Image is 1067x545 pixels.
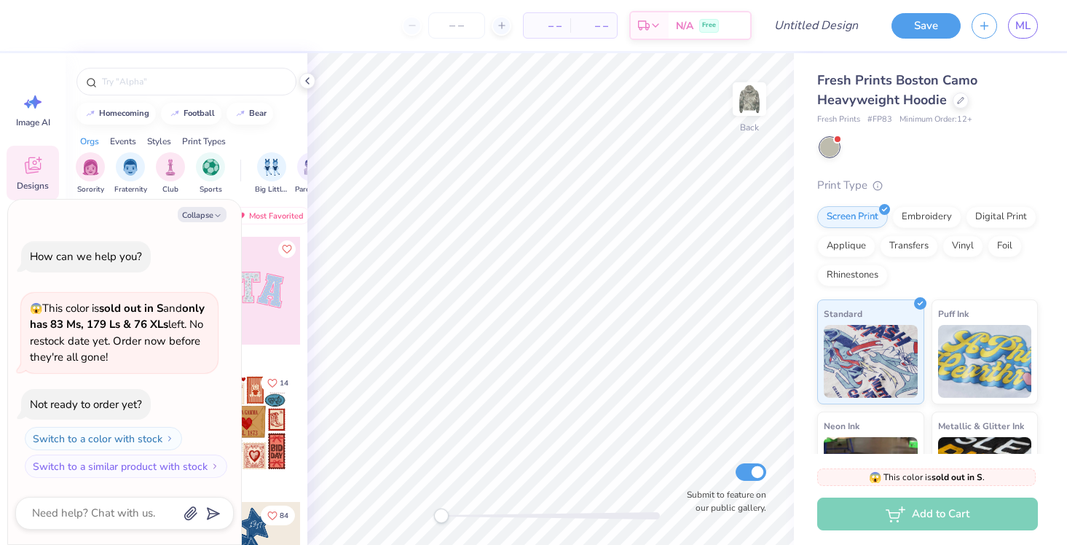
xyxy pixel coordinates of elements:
[255,152,288,195] button: filter button
[255,152,288,195] div: filter for Big Little Reveal
[891,13,961,39] button: Save
[161,103,221,125] button: football
[740,121,759,134] div: Back
[817,114,860,126] span: Fresh Prints
[817,177,1038,194] div: Print Type
[264,159,280,176] img: Big Little Reveal Image
[122,159,138,176] img: Fraternity Image
[428,12,485,39] input: – –
[824,418,859,434] span: Neon Ink
[76,152,105,195] div: filter for Sorority
[169,109,181,118] img: trend_line.gif
[938,437,1032,510] img: Metallic & Glitter Ink
[202,159,219,176] img: Sports Image
[114,184,147,195] span: Fraternity
[16,117,50,128] span: Image AI
[101,74,287,89] input: Try "Alpha"
[156,152,185,195] div: filter for Club
[988,235,1022,257] div: Foil
[579,18,608,34] span: – –
[235,109,246,118] img: trend_line.gif
[532,18,562,34] span: – –
[817,235,875,257] div: Applique
[249,109,267,117] div: bear
[80,135,99,148] div: Orgs
[817,264,888,286] div: Rhinestones
[178,207,227,222] button: Collapse
[196,152,225,195] button: filter button
[99,109,149,117] div: homecoming
[824,437,918,510] img: Neon Ink
[938,325,1032,398] img: Puff Ink
[278,240,296,258] button: Like
[938,418,1024,434] span: Metallic & Glitter Ink
[156,152,185,195] button: filter button
[76,152,105,195] button: filter button
[938,306,969,321] span: Puff Ink
[817,71,977,109] span: Fresh Prints Boston Camo Heavyweight Hoodie
[25,427,182,450] button: Switch to a color with stock
[77,184,104,195] span: Sorority
[114,152,147,195] button: filter button
[932,471,983,483] strong: sold out in S
[147,135,171,148] div: Styles
[295,152,328,195] button: filter button
[182,135,226,148] div: Print Types
[869,471,881,485] span: 😱
[162,159,178,176] img: Club Image
[679,488,766,514] label: Submit to feature on our public gallery.
[196,152,225,195] div: filter for Sports
[817,206,888,228] div: Screen Print
[735,85,764,114] img: Back
[867,114,892,126] span: # FP83
[880,235,938,257] div: Transfers
[210,462,219,471] img: Switch to a similar product with stock
[824,325,918,398] img: Standard
[200,184,222,195] span: Sports
[110,135,136,148] div: Events
[228,207,310,224] div: Most Favorited
[114,152,147,195] div: filter for Fraternity
[184,109,215,117] div: football
[295,152,328,195] div: filter for Parent's Weekend
[30,302,42,315] span: 😱
[899,114,972,126] span: Minimum Order: 12 +
[99,301,163,315] strong: sold out in S
[869,471,985,484] span: This color is .
[280,380,288,387] span: 14
[30,397,142,412] div: Not ready to order yet?
[702,20,716,31] span: Free
[76,103,156,125] button: homecoming
[824,306,862,321] span: Standard
[966,206,1036,228] div: Digital Print
[261,506,295,525] button: Like
[165,434,174,443] img: Switch to a color with stock
[30,301,205,365] span: This color is and left. No restock date yet. Order now before they're all gone!
[227,103,273,125] button: bear
[30,249,142,264] div: How can we help you?
[434,509,449,523] div: Accessibility label
[1008,13,1038,39] a: ML
[942,235,983,257] div: Vinyl
[82,159,99,176] img: Sorority Image
[17,180,49,192] span: Designs
[763,11,870,40] input: Untitled Design
[1015,17,1031,34] span: ML
[280,512,288,519] span: 84
[676,18,693,34] span: N/A
[84,109,96,118] img: trend_line.gif
[25,455,227,478] button: Switch to a similar product with stock
[304,159,320,176] img: Parent's Weekend Image
[261,373,295,393] button: Like
[295,184,328,195] span: Parent's Weekend
[162,184,178,195] span: Club
[892,206,961,228] div: Embroidery
[255,184,288,195] span: Big Little Reveal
